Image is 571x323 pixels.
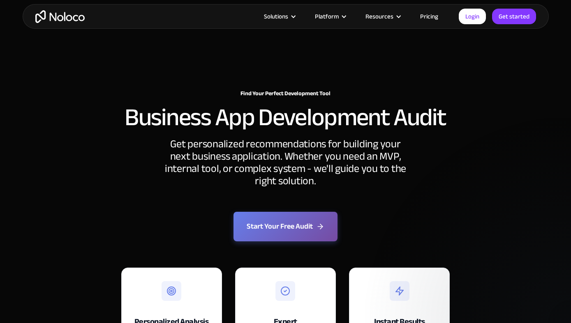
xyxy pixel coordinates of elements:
a: home [35,10,85,23]
div: Get personalized recommendations for building your next business application. Whether you need an... [162,138,409,187]
div: Platform [305,11,355,22]
strong: Find Your Perfect Development Tool [240,88,331,99]
div: Solutions [264,11,288,22]
a: Pricing [410,11,448,22]
div: Solutions [254,11,305,22]
a: Login [459,9,486,24]
div: Platform [315,11,339,22]
a: Get started [492,9,536,24]
a: Start Your Free Audit [233,212,338,241]
div: Resources [355,11,410,22]
h2: Business App Development Audit [125,105,446,130]
div: Resources [365,11,393,22]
